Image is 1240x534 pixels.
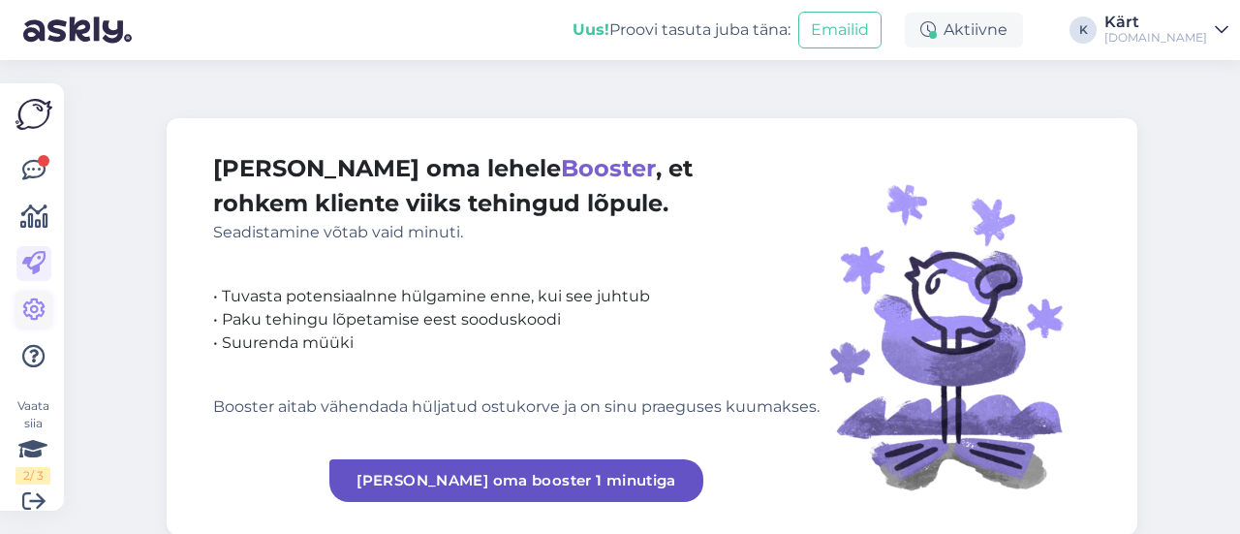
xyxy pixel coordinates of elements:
[1104,15,1228,46] a: Kärt[DOMAIN_NAME]
[213,395,820,419] div: Booster aitab vähendada hüljatud ostukorve ja on sinu praeguses kuumakses.
[15,397,50,485] div: Vaata siia
[1104,15,1207,30] div: Kärt
[213,285,820,308] div: • Tuvasta potensiaalnne hülgamine enne, kui see juhtub
[1104,30,1207,46] div: [DOMAIN_NAME]
[798,12,882,48] button: Emailid
[213,308,820,331] div: • Paku tehingu lõpetamise eest sooduskoodi
[573,18,790,42] div: Proovi tasuta juba täna:
[15,467,50,485] div: 2 / 3
[905,13,1023,47] div: Aktiivne
[329,459,703,502] a: [PERSON_NAME] oma booster 1 minutiga
[820,151,1091,502] img: illustration
[213,331,820,355] div: • Suurenda müüki
[15,99,52,130] img: Askly Logo
[561,154,656,182] span: Booster
[1069,16,1097,44] div: K
[213,151,820,244] div: [PERSON_NAME] oma lehele , et rohkem kliente viiks tehingud lõpule.
[213,221,820,244] div: Seadistamine võtab vaid minuti.
[573,20,609,39] b: Uus!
